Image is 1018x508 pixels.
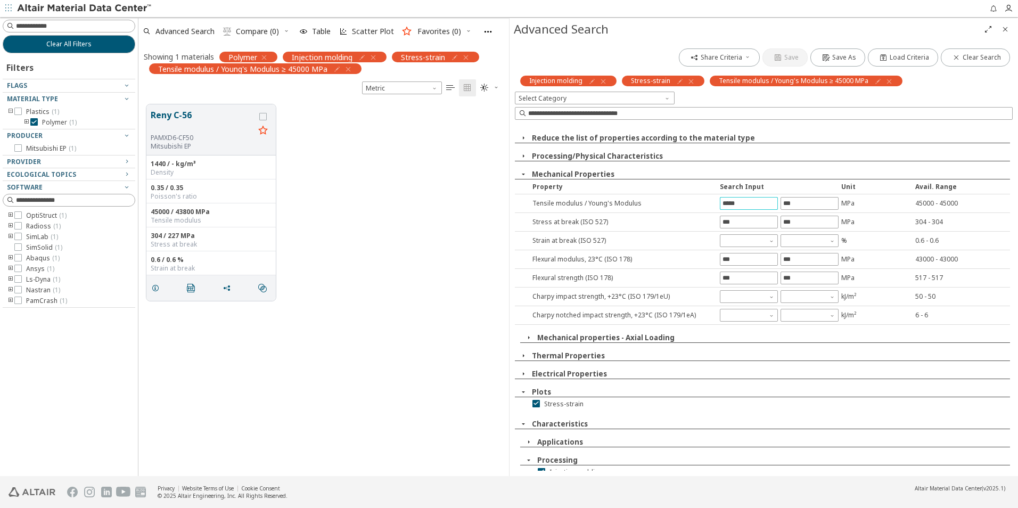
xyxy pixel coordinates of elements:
[515,351,532,360] button: Close
[963,53,1001,62] span: Clear Search
[3,129,135,142] button: Producer
[841,292,913,301] div: kJ/m²
[3,53,39,79] div: Filters
[53,275,60,284] span: ( 1 )
[527,292,717,301] div: Charpy impact strength , +23°C (ISO 179/1eU)
[679,48,760,67] button: Share Criteria
[158,492,288,499] div: © 2025 Altair Engineering, Inc. All Rights Reserved.
[514,21,980,38] div: Advanced Search
[7,275,14,284] i: toogle group
[7,233,14,241] i: toogle group
[158,64,327,73] span: Tensile modulus / Young's Modulus ≥ 45000 MPa
[527,310,717,319] div: Charpy notched impact strength , +23°C (ISO 179/1eA)
[23,118,30,127] i: toogle group
[187,284,195,292] i: 
[151,256,272,264] div: 0.6 / 0.6 %
[631,76,670,86] span: Stress-strain
[915,273,1010,282] div: 517 - 517
[138,96,509,476] div: grid
[236,28,279,35] span: Compare (0)
[151,208,272,216] div: 45000 / 43800 MPa
[17,3,153,14] img: Altair Material Data Center
[532,387,551,397] button: Plots
[3,155,135,168] button: Provider
[3,181,135,194] button: Software
[890,53,929,62] span: Load Criteria
[3,79,135,92] button: Flags
[26,286,60,294] span: Nastran
[151,240,272,249] div: Stress at break
[7,131,43,140] span: Producer
[352,28,394,35] span: Scatter Plot
[529,76,582,86] span: Injection molding
[841,310,913,319] div: kJ/m²
[520,455,537,465] button: Close
[26,254,60,263] span: Abaqus
[151,109,254,134] button: Reny C-56
[442,79,459,96] button: Table View
[26,233,58,241] span: SimLab
[544,400,584,408] span: Stress-strain
[3,35,135,53] button: Clear All Filters
[258,284,267,292] i: 
[832,53,856,62] span: Save As
[7,286,14,294] i: toogle group
[537,437,583,447] button: Applications
[915,485,1005,492] div: (v2025.1)
[841,199,913,208] div: MPa
[515,151,532,161] button: Close
[841,273,913,282] div: MPa
[26,222,61,231] span: Radioss
[9,487,55,497] img: Altair Engineering
[941,48,1010,67] button: Clear Search
[51,232,58,241] span: ( 1 )
[527,236,717,245] div: Strain at break (ISO 527)
[7,170,76,179] span: Ecological Topics
[7,211,14,220] i: toogle group
[146,277,169,299] button: Details
[155,28,215,35] span: Advanced Search
[69,118,77,127] span: ( 1 )
[915,182,1010,191] div: Avail. Range
[719,76,868,86] span: Tensile modulus / Young's Modulus ≥ 45000 MPa
[42,118,77,127] span: Polymer
[515,369,532,379] button: Close
[841,217,913,226] div: MPa
[26,275,60,284] span: Ls-Dyna
[182,277,204,299] button: PDF Download
[7,222,14,231] i: toogle group
[151,264,272,273] div: Strain at break
[515,169,532,179] button: Close
[151,184,272,192] div: 0.35 / 0.35
[69,144,76,153] span: ( 1 )
[158,485,175,492] a: Privacy
[480,84,489,92] i: 
[515,387,532,397] button: Close
[362,81,442,94] div: Unit System
[532,169,614,179] button: Mechanical Properties
[701,53,742,62] span: Share Criteria
[446,84,455,92] i: 
[532,133,755,143] button: Reduce the list of properties according to the material type
[841,255,913,264] div: MPa
[151,216,272,225] div: Tensile modulus
[915,236,1010,245] div: 0.6 - 0.6
[26,108,59,116] span: Plastics
[228,52,257,62] span: Polymer
[46,40,92,48] span: Clear All Filters
[463,84,472,92] i: 
[476,79,504,96] button: Theme
[915,310,1010,319] div: 6 - 6
[459,79,476,96] button: Tile View
[527,255,717,264] div: Flexural modulus , 23°C (ISO 178)
[532,419,588,429] button: Characteristics
[144,52,214,62] div: Showing 1 materials
[53,222,61,231] span: ( 1 )
[59,211,67,220] span: ( 1 )
[915,199,1010,208] div: 45000 - 45000
[915,292,1010,301] div: 50 - 50
[417,28,461,35] span: Favorites (0)
[55,243,62,252] span: ( 1 )
[151,192,272,201] div: Poisson's ratio
[151,160,272,168] div: 1440 / - kg/m³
